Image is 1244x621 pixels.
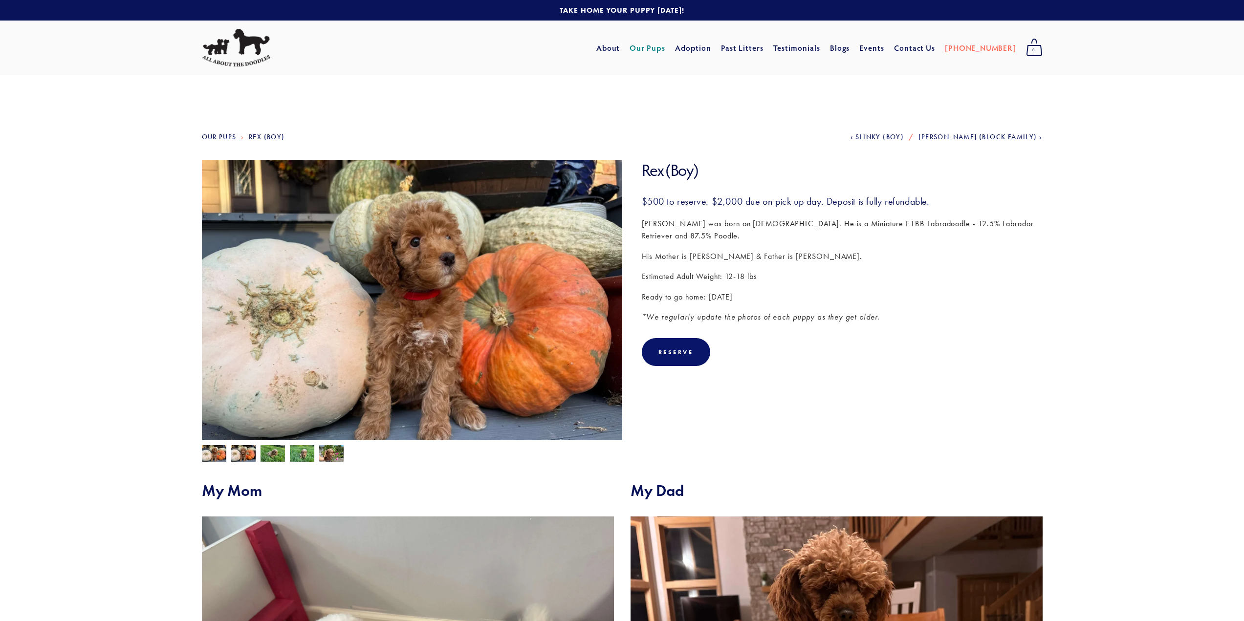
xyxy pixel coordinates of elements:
[642,217,1043,242] p: [PERSON_NAME] was born on [DEMOGRAPHIC_DATA]. He is a Miniature F1BB Labradoodle - 12.5% Labrador...
[773,39,820,57] a: Testimonials
[631,481,1043,500] h2: My Dad
[642,338,710,366] div: Reserve
[319,445,344,464] img: Rex 1.jpg
[851,133,904,141] a: Slinky (Boy)
[261,445,285,464] img: Rex 2.jpg
[675,39,712,57] a: Adoption
[830,39,850,57] a: Blogs
[721,43,764,53] a: Past Litters
[945,39,1016,57] a: [PHONE_NUMBER]
[894,39,936,57] a: Contact Us
[658,348,694,356] div: Reserve
[642,291,1043,303] p: Ready to go home: [DATE]
[642,270,1043,283] p: Estimated Adult Weight: 12-18 lbs
[642,195,1043,208] h3: $500 to reserve. $2,000 due on pick up day. Deposit is fully refundable.
[918,133,1042,141] a: [PERSON_NAME] (Block Family)
[202,160,622,475] img: Rex 4.jpg
[918,133,1037,141] span: [PERSON_NAME] (Block Family)
[202,29,270,67] img: All About The Doodles
[596,39,620,57] a: About
[1021,36,1048,60] a: 0 items in cart
[202,445,226,464] img: Rex 4.jpg
[1026,44,1043,57] span: 0
[630,39,665,57] a: Our Pups
[231,445,256,464] img: Rex 5.jpg
[202,133,237,141] a: Our Pups
[642,312,880,321] em: *We regularly update the photos of each puppy as they get older.
[202,481,614,500] h2: My Mom
[855,133,904,141] span: Slinky (Boy)
[290,445,314,464] img: Rex 3.jpg
[249,133,285,141] a: Rex (Boy)
[859,39,884,57] a: Events
[642,160,1043,180] h1: Rex (Boy)
[642,250,1043,263] p: His Mother is [PERSON_NAME] & Father is [PERSON_NAME].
